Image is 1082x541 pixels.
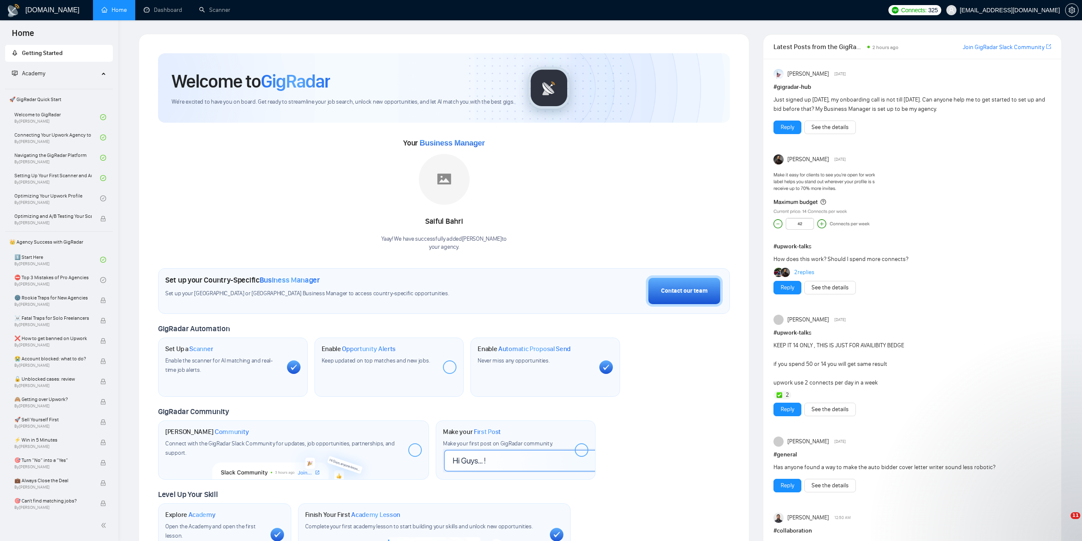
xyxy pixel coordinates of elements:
[342,345,396,353] span: Opportunity Alerts
[322,357,430,364] span: Keep updated on top matches and new jobs.
[165,440,395,456] span: Connect with the GigRadar Slack Community for updates, job opportunities, partnerships, and support.
[811,123,849,132] a: See the details
[100,216,106,222] span: lock
[781,283,794,292] a: Reply
[100,439,106,445] span: lock
[773,479,801,492] button: Reply
[478,357,549,364] span: Never miss any opportunities.
[14,314,92,322] span: ☠️ Fatal Traps for Solo Freelancers
[189,345,213,353] span: Scanner
[773,69,784,79] img: Anisuzzaman Khan
[165,428,249,436] h1: [PERSON_NAME]
[14,334,92,343] span: ❌ How to get banned on Upwork
[787,513,829,522] span: [PERSON_NAME]
[963,43,1044,52] a: Join GigRadar Slack Community
[14,220,92,225] span: By [PERSON_NAME]
[100,277,106,283] span: check-circle
[100,500,106,506] span: lock
[100,135,106,140] span: check-circle
[14,383,92,388] span: By [PERSON_NAME]
[100,114,106,120] span: check-circle
[1065,3,1079,17] button: setting
[1053,512,1074,533] iframe: Intercom live chat
[165,345,213,353] h1: Set Up a
[14,424,92,429] span: By [PERSON_NAME]
[804,403,856,416] button: See the details
[14,322,92,327] span: By [PERSON_NAME]
[6,91,112,108] span: 🚀 GigRadar Quick Start
[14,271,100,289] a: ⛔ Top 3 Mistakes of Pro AgenciesBy[PERSON_NAME]
[14,250,100,269] a: 1️⃣ Start HereBy[PERSON_NAME]
[14,497,92,505] span: 🎯 Can't find matching jobs?
[305,511,400,519] h1: Finish Your First
[773,342,904,386] span: KEEP IT 14 ONLY , THIS IS JUST FOR AVAILIBITY BEDGE if you spend 50 or 14 you will get same resul...
[773,82,1051,92] h1: # gigradar-hub
[12,50,18,56] span: rocket
[100,480,106,486] span: lock
[213,440,374,479] img: slackcommunity-bg.png
[100,318,106,324] span: lock
[5,45,113,62] li: Getting Started
[498,345,571,353] span: Automatic Proposal Send
[773,403,801,416] button: Reply
[165,523,256,539] span: Open the Academy and open the first lesson.
[100,195,106,201] span: check-circle
[811,481,849,490] a: See the details
[834,70,846,78] span: [DATE]
[928,5,937,15] span: 325
[804,121,856,134] button: See the details
[322,345,396,353] h1: Enable
[834,438,846,445] span: [DATE]
[773,255,908,263] span: How does this work? Should I spend more connects?
[165,290,500,298] span: Set up your [GEOGRAPHIC_DATA] or [GEOGRAPHIC_DATA] Business Manager to access country-specific op...
[773,154,784,165] img: Bikon Kumar Das
[14,128,100,147] a: Connecting Your Upwork Agency to GigRadarBy[PERSON_NAME]
[5,27,41,45] span: Home
[158,490,218,499] span: Level Up Your Skill
[1046,43,1051,51] a: export
[773,526,1051,536] h1: # collaboration
[14,302,92,307] span: By [PERSON_NAME]
[261,70,330,93] span: GigRadar
[199,6,230,14] a: searchScanner
[7,4,20,17] img: logo
[773,168,875,236] img: F09BACM5LAK-image.png
[22,70,45,77] span: Academy
[443,428,501,436] h1: Make your
[773,281,801,294] button: Reply
[787,315,829,324] span: [PERSON_NAME]
[165,357,273,373] span: Enable the scanner for AI matching and real-time job alerts.
[100,338,106,344] span: lock
[773,450,1051,459] h1: # general
[811,405,849,414] a: See the details
[14,415,92,424] span: 🚀 Sell Yourself First
[100,399,106,405] span: lock
[14,464,92,470] span: By [PERSON_NAME]
[100,297,106,303] span: lock
[781,405,794,414] a: Reply
[478,345,571,353] h1: Enable
[101,6,127,14] a: homeHome
[172,70,330,93] h1: Welcome to
[14,375,92,383] span: 🔓 Unblocked cases: review
[1071,512,1080,519] span: 11
[773,242,1051,251] h1: # upwork-talks
[100,379,106,384] span: lock
[6,233,112,250] span: 👑 Agency Success with GigRadar
[1065,7,1079,14] a: setting
[14,294,92,302] span: 🌚 Rookie Traps for New Agencies
[165,511,216,519] h1: Explore
[1066,7,1078,14] span: setting
[834,156,846,163] span: [DATE]
[901,5,926,15] span: Connects:
[403,138,485,148] span: Your
[14,505,92,510] span: By [PERSON_NAME]
[100,257,106,263] span: check-circle
[351,511,400,519] span: Academy Lesson
[776,392,782,398] img: ✅
[14,395,92,404] span: 🙈 Getting over Upwork?
[773,121,801,134] button: Reply
[12,70,18,76] span: fund-projection-screen
[100,419,106,425] span: lock
[1046,43,1051,50] span: export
